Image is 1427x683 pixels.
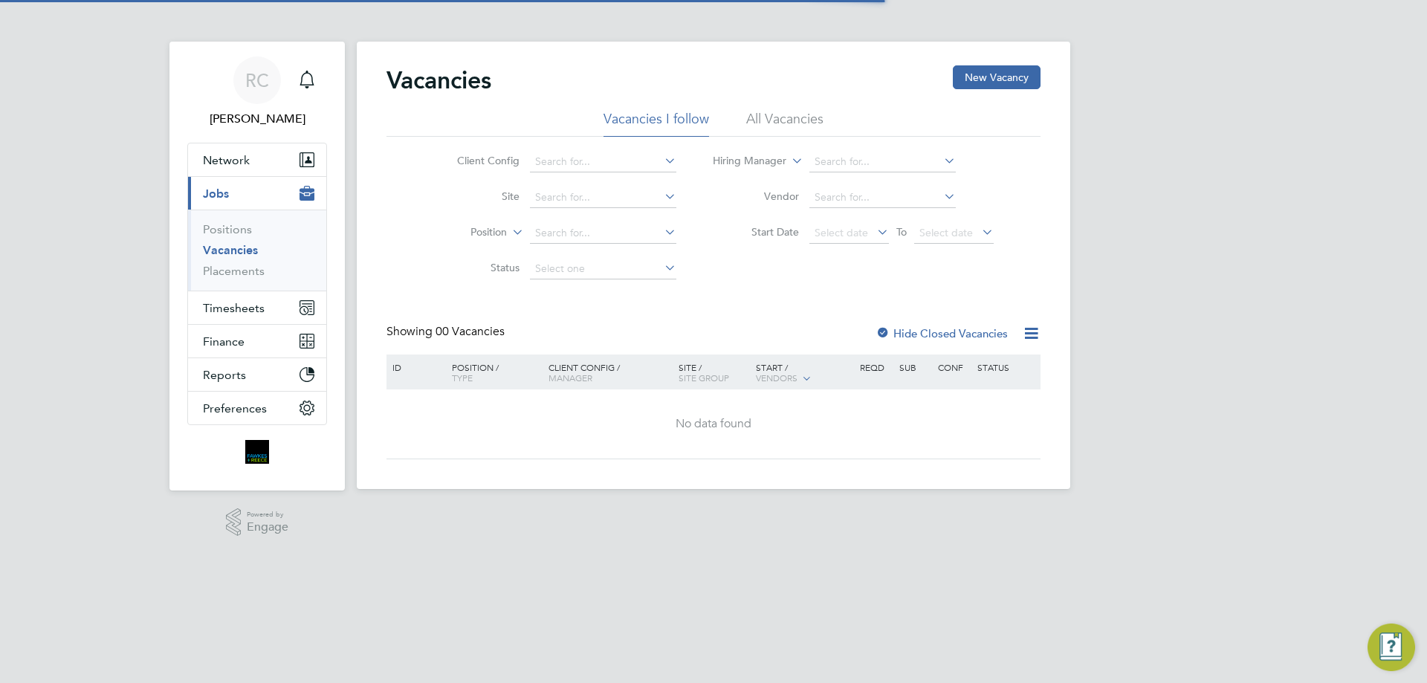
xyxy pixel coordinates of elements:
[701,154,786,169] label: Hiring Manager
[169,42,345,491] nav: Main navigation
[245,71,269,90] span: RC
[188,210,326,291] div: Jobs
[203,264,265,278] a: Placements
[386,324,508,340] div: Showing
[434,154,520,167] label: Client Config
[752,355,856,392] div: Start /
[530,259,676,279] input: Select one
[386,65,491,95] h2: Vacancies
[203,301,265,315] span: Timesheets
[809,152,956,172] input: Search for...
[856,355,895,380] div: Reqd
[746,110,823,137] li: All Vacancies
[187,440,327,464] a: Go to home page
[545,355,675,390] div: Client Config /
[434,261,520,274] label: Status
[188,358,326,391] button: Reports
[421,225,507,240] label: Position
[203,222,252,236] a: Positions
[919,226,973,239] span: Select date
[389,416,1038,432] div: No data found
[549,372,592,383] span: Manager
[604,110,709,137] li: Vacancies I follow
[713,190,799,203] label: Vendor
[934,355,973,380] div: Conf
[530,152,676,172] input: Search for...
[245,440,269,464] img: bromak-logo-retina.png
[203,243,258,257] a: Vacancies
[247,521,288,534] span: Engage
[675,355,753,390] div: Site /
[187,110,327,128] span: Robyn Clarke
[434,190,520,203] label: Site
[756,372,797,383] span: Vendors
[436,324,505,339] span: 00 Vacancies
[203,334,245,349] span: Finance
[809,187,956,208] input: Search for...
[1368,624,1415,671] button: Engage Resource Center
[226,508,289,537] a: Powered byEngage
[188,291,326,324] button: Timesheets
[876,326,1008,340] label: Hide Closed Vacancies
[247,508,288,521] span: Powered by
[203,187,229,201] span: Jobs
[713,225,799,239] label: Start Date
[679,372,729,383] span: Site Group
[974,355,1038,380] div: Status
[892,222,911,242] span: To
[815,226,868,239] span: Select date
[188,177,326,210] button: Jobs
[530,223,676,244] input: Search for...
[203,368,246,382] span: Reports
[530,187,676,208] input: Search for...
[203,401,267,415] span: Preferences
[441,355,545,390] div: Position /
[389,355,441,380] div: ID
[452,372,473,383] span: Type
[953,65,1041,89] button: New Vacancy
[188,392,326,424] button: Preferences
[203,153,250,167] span: Network
[188,143,326,176] button: Network
[896,355,934,380] div: Sub
[187,56,327,128] a: RC[PERSON_NAME]
[188,325,326,357] button: Finance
